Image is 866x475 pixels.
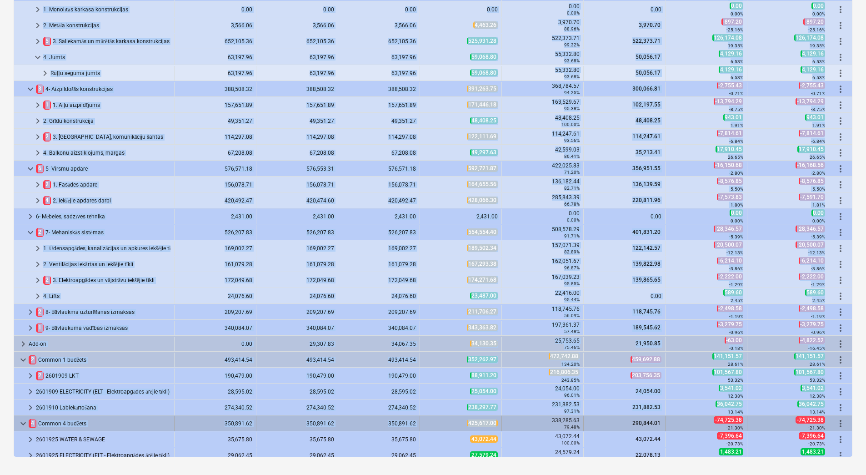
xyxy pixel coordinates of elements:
span: -2,755.43 [799,82,825,89]
span: keyboard_arrow_down [32,52,43,63]
div: 161,079.28 [342,261,416,268]
small: -25.16% [726,27,743,32]
span: 3,970.70 [638,22,661,28]
small: 95.85% [564,281,580,286]
span: 428,066.30 [467,197,498,204]
span: 2 [36,308,44,316]
span: -8,576.85 [799,177,825,185]
span: -28,346.57 [796,225,825,232]
div: 22,416.00 [506,290,580,303]
span: -2,498.58 [717,305,743,312]
div: 169,002.27 [342,245,416,252]
div: 156,078.71 [260,182,334,188]
div: 42,599.03 [506,147,580,159]
div: 63,197.96 [260,54,334,61]
small: -8.75% [729,107,743,112]
div: 156,078.71 [178,182,252,188]
span: 4 [43,196,51,205]
div: 63,197.96 [260,70,334,76]
span: 189,502.34 [467,244,498,252]
span: More actions [835,84,846,95]
div: 157,651.89 [342,102,416,108]
div: 4- Aizpildošās konstrukcijas [36,82,170,96]
div: 3,566.06 [342,22,416,29]
div: 526,207.83 [178,229,252,236]
span: 136,139.59 [631,181,661,187]
span: 17,910.45 [716,146,743,153]
span: -13,794.29 [714,98,743,105]
small: 96.87% [564,265,580,270]
small: -3.86% [811,266,825,271]
small: -5.39% [811,234,825,239]
span: keyboard_arrow_down [18,418,29,429]
span: -7,573.83 [717,193,743,201]
small: 99.32% [564,42,580,47]
span: -20,500.07 [796,241,825,248]
small: 0.00% [567,10,580,15]
span: 139,822.98 [631,261,661,267]
span: More actions [835,323,846,334]
span: 391,263.75 [467,85,498,92]
div: 163,529.67 [506,99,580,111]
span: More actions [835,243,846,254]
span: 164,655.56 [467,181,498,188]
div: 0.00 [342,6,416,13]
span: 4,463.26 [473,21,498,29]
div: 55,332.80 [506,51,580,64]
span: More actions [835,275,846,286]
span: More actions [835,131,846,142]
div: 48,408.25 [506,115,580,127]
span: 525,931.28 [467,37,498,45]
div: 2. Ventilācijas iekārtas un iekšējie tīkli [43,257,170,272]
div: 167,039.23 [506,274,580,287]
div: 49,351.27 [260,118,334,124]
span: keyboard_arrow_right [25,450,36,461]
small: -25.16% [808,27,825,32]
div: 0.00 [424,6,498,13]
div: 420,474.60 [260,197,334,204]
div: 4. Jumts [43,50,170,65]
div: 1. Ūdensapgādes, kanalizācijas un apkures iekšējie tīkli [43,241,170,256]
span: -2,222.00 [799,273,825,280]
span: keyboard_arrow_right [32,116,43,126]
div: 161,079.28 [260,261,334,268]
div: 63,197.96 [178,70,252,76]
span: More actions [835,354,846,365]
small: -5.50% [729,187,743,192]
span: 522,373.71 [631,38,661,44]
span: keyboard_arrow_right [32,131,43,142]
div: 169,002.27 [260,245,334,252]
div: 3,970.70 [506,19,580,32]
span: -2,498.58 [799,305,825,312]
span: 126,174.08 [712,34,743,41]
small: -1.80% [729,202,743,207]
span: 59,068.80 [470,53,498,61]
small: -6.84% [729,139,743,144]
small: 93.68% [564,74,580,79]
small: 71.20% [564,170,580,175]
small: 0.00% [567,217,580,222]
small: 0.00% [812,11,825,16]
div: 2. Iekšējie apdares darbi [43,193,170,208]
span: keyboard_arrow_down [25,84,36,95]
span: More actions [835,179,846,190]
span: 0.00 [811,209,825,217]
small: 88.96% [564,26,580,31]
span: More actions [835,163,846,174]
small: -12.13% [726,250,743,255]
small: 6.53% [731,75,743,80]
span: keyboard_arrow_right [32,4,43,15]
div: 652,105.36 [260,38,334,45]
small: -2.80% [811,171,825,176]
span: 3 [36,85,44,93]
span: 1 [43,101,51,109]
span: 589.60 [805,289,825,296]
div: 2. Metāla konstrukcijas [43,18,170,33]
span: More actions [835,259,846,270]
span: 17,910.45 [797,146,825,153]
span: 0.00 [730,209,743,217]
small: -6.84% [811,139,825,144]
div: 63,197.96 [342,70,416,76]
span: 2 [43,276,51,284]
span: -16,168.56 [796,162,825,169]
